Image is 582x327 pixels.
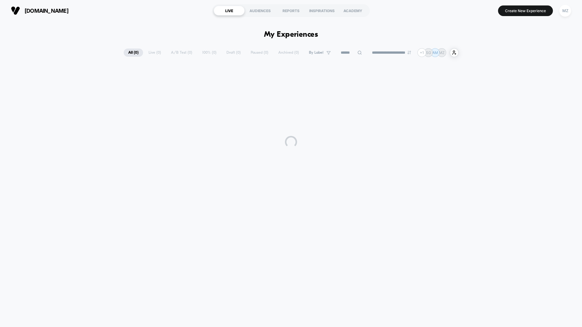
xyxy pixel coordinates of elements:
button: MZ [557,5,573,17]
span: [DOMAIN_NAME] [25,8,69,14]
p: AM [432,50,438,55]
button: Create New Experience [498,5,553,16]
div: REPORTS [276,6,306,15]
div: INSPIRATIONS [306,6,337,15]
span: By Label [309,50,323,55]
span: All ( 0 ) [124,49,143,57]
img: end [407,51,411,54]
h1: My Experiences [264,30,318,39]
p: SG [426,50,431,55]
div: AUDIENCES [245,6,276,15]
img: Visually logo [11,6,20,15]
div: LIVE [214,6,245,15]
p: MZ [439,50,445,55]
div: ACADEMY [337,6,368,15]
div: MZ [559,5,571,17]
div: + 1 [417,48,426,57]
button: [DOMAIN_NAME] [9,6,70,15]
